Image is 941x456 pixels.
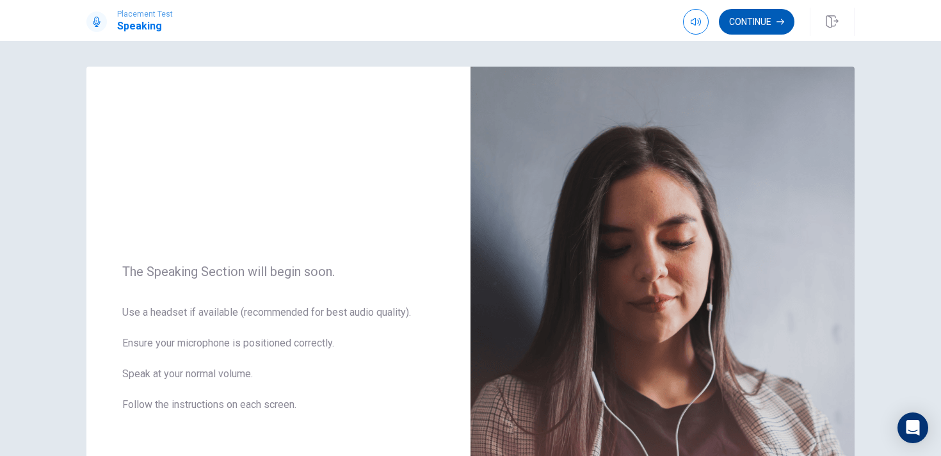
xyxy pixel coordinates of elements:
span: Use a headset if available (recommended for best audio quality). Ensure your microphone is positi... [122,305,435,428]
h1: Speaking [117,19,173,34]
span: Placement Test [117,10,173,19]
span: The Speaking Section will begin soon. [122,264,435,279]
div: Open Intercom Messenger [897,412,928,443]
button: Continue [719,9,794,35]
